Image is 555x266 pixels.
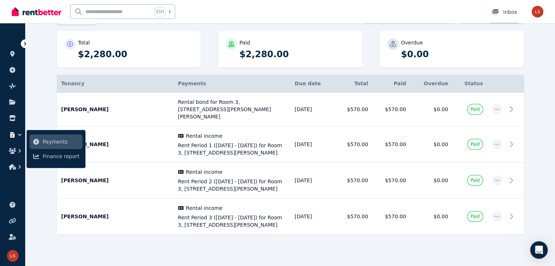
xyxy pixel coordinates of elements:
[373,199,411,235] td: $570.00
[290,126,335,163] td: [DATE]
[61,106,169,113] p: [PERSON_NAME]
[452,75,487,93] th: Status
[7,250,19,262] img: Luca Surman
[335,163,373,199] td: $570.00
[57,75,174,93] th: Tenancy
[61,141,169,148] p: [PERSON_NAME]
[373,75,411,93] th: Paid
[470,214,479,219] span: Paid
[186,204,222,212] span: Rental income
[335,75,373,93] th: Total
[532,6,543,17] img: Luca Surman
[373,163,411,199] td: $570.00
[470,106,479,112] span: Paid
[154,7,166,16] span: Ctrl
[178,81,206,86] span: Payments
[290,75,335,93] th: Due date
[43,137,80,146] span: Payments
[78,39,90,46] p: Total
[290,163,335,199] td: [DATE]
[290,93,335,126] td: [DATE]
[433,141,448,147] span: $0.00
[373,93,411,126] td: $570.00
[178,142,286,156] span: Rent Period 1 ([DATE] - [DATE]) for Room 3, [STREET_ADDRESS][PERSON_NAME]
[178,214,286,228] span: Rent Period 3 ([DATE] - [DATE]) for Room 3, [STREET_ADDRESS][PERSON_NAME]
[169,9,171,15] span: k
[43,152,80,161] span: Finance report
[470,141,479,147] span: Paid
[290,199,335,235] td: [DATE]
[186,132,222,140] span: Rental income
[239,39,250,46] p: Paid
[186,168,222,176] span: Rental income
[239,48,355,60] p: $2,280.00
[178,178,286,192] span: Rent Period 2 ([DATE] - [DATE]) for Room 3, [STREET_ADDRESS][PERSON_NAME]
[61,177,169,184] p: [PERSON_NAME]
[12,6,61,17] img: RentBetter
[433,214,448,219] span: $0.00
[78,48,194,60] p: $2,280.00
[401,39,423,46] p: Overdue
[30,149,82,164] a: Finance report
[492,8,517,16] div: Inbox
[401,48,517,60] p: $0.00
[335,93,373,126] td: $570.00
[433,106,448,112] span: $0.00
[530,241,548,259] div: Open Intercom Messenger
[411,75,452,93] th: Overdue
[335,199,373,235] td: $570.00
[335,126,373,163] td: $570.00
[373,126,411,163] td: $570.00
[433,177,448,183] span: $0.00
[30,134,82,149] a: Payments
[470,177,479,183] span: Paid
[178,98,286,120] span: Rental bond for Room 3, [STREET_ADDRESS][PERSON_NAME][PERSON_NAME]
[61,213,169,220] p: [PERSON_NAME]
